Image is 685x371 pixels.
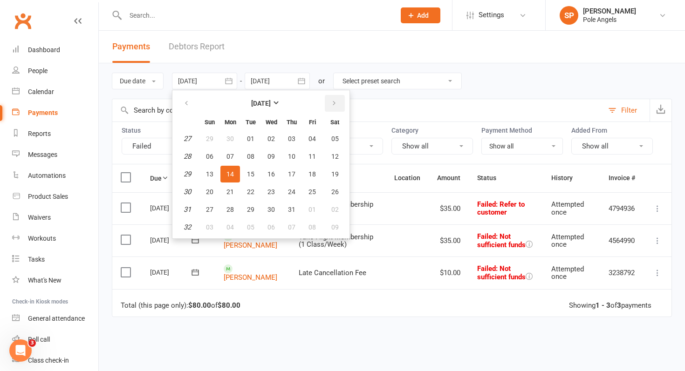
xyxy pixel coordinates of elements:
span: 27 [206,206,213,213]
button: 05 [323,130,347,147]
button: 29 [200,130,219,147]
span: 23 [267,188,275,196]
div: SP [560,6,578,25]
a: Class kiosk mode [12,350,98,371]
em: 29 [184,170,191,178]
small: Friday [309,119,316,126]
button: 18 [302,166,322,182]
span: Settings [479,5,504,26]
span: 01 [308,206,316,213]
em: 31 [184,205,191,214]
span: 05 [331,135,339,142]
em: 28 [184,152,191,161]
button: 14 [220,166,240,182]
a: [PERSON_NAME] [224,273,277,282]
small: Wednesday [266,119,277,126]
div: Showing of payments [569,302,651,310]
a: Messages [12,144,98,165]
input: Search by contact name or invoice number [112,99,603,121]
span: 31 [288,206,295,213]
div: Total (this page only): of [121,302,240,310]
a: Debtors Report [169,31,225,63]
small: Thursday [287,119,297,126]
span: 3 [28,339,36,347]
span: 26 [331,188,339,196]
em: 32 [184,223,191,231]
span: 15 [247,170,254,178]
a: Calendar [12,81,98,102]
div: [DATE] [150,233,193,247]
button: 29 [241,201,260,218]
button: 24 [282,183,301,200]
strong: [DATE] [251,100,271,107]
span: 16 [267,170,275,178]
td: $10.00 [429,256,469,289]
span: 29 [247,206,254,213]
span: Add [417,12,429,19]
div: General attendance [28,315,85,322]
span: 29 [206,135,213,142]
button: Filter [603,99,650,121]
em: 30 [184,188,191,196]
button: 04 [220,219,240,236]
span: Failed [477,200,525,216]
button: 28 [220,201,240,218]
button: 17 [282,166,301,182]
td: 4794936 [600,192,644,224]
small: Sunday [205,119,215,126]
button: 30 [261,201,281,218]
button: 09 [261,148,281,165]
span: 04 [226,223,234,231]
button: 30 [220,130,240,147]
button: 06 [200,148,219,165]
button: 23 [261,183,281,200]
td: 3238792 [600,256,644,289]
button: 20 [200,183,219,200]
div: [DATE] [150,265,193,279]
span: Late Cancellation Fee [299,269,366,277]
span: 11 [308,153,316,160]
span: Payments [112,41,150,51]
button: Show all [571,138,653,155]
button: 07 [282,219,301,236]
span: 08 [247,153,254,160]
a: Payments [12,102,98,123]
button: 07 [220,148,240,165]
a: What's New [12,270,98,291]
div: Class check-in [28,357,69,364]
span: 03 [288,135,295,142]
button: Add [401,7,440,23]
button: 27 [200,201,219,218]
button: 15 [241,166,260,182]
div: What's New [28,277,62,284]
button: Due date [112,73,164,89]
span: 07 [226,153,234,160]
button: 02 [323,201,347,218]
button: 01 [302,201,322,218]
a: Workouts [12,228,98,249]
span: 09 [267,153,275,160]
small: Saturday [330,119,339,126]
span: 21 [226,188,234,196]
button: 04 [302,130,322,147]
span: 13 [206,170,213,178]
input: Search... [123,9,389,22]
span: : Not sufficient funds [477,264,526,281]
td: 4564990 [600,224,644,256]
span: 25 [308,188,316,196]
span: 30 [267,206,275,213]
span: 18 [308,170,316,178]
button: 09 [323,219,347,236]
button: 16 [261,166,281,182]
div: Calendar [28,88,54,95]
div: Workouts [28,235,56,242]
span: 07 [288,223,295,231]
th: Due [142,164,215,192]
button: Payments [112,31,150,63]
a: Dashboard [12,40,98,61]
button: 11 [302,148,322,165]
button: 31 [282,201,301,218]
div: Tasks [28,256,45,263]
a: [PERSON_NAME] [224,241,277,250]
span: 02 [267,135,275,142]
